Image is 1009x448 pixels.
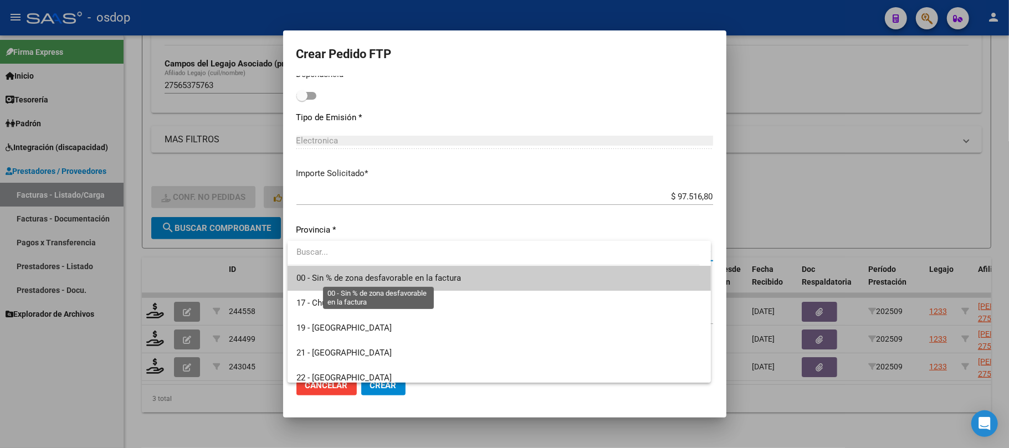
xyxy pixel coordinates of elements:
span: 19 - [GEOGRAPHIC_DATA] [296,323,392,333]
input: dropdown search [288,240,700,265]
span: 21 - [GEOGRAPHIC_DATA] [296,348,392,358]
span: 00 - Sin % de zona desfavorable en la factura [296,273,461,283]
span: 17 - Chubut [296,298,338,308]
span: 22 - [GEOGRAPHIC_DATA] [296,373,392,383]
div: Open Intercom Messenger [971,410,998,437]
